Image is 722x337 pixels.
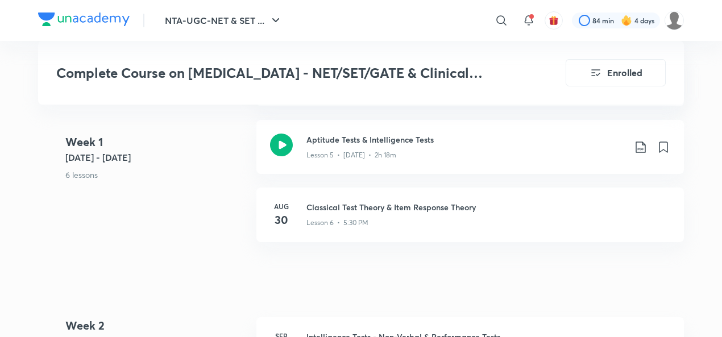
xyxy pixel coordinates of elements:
[38,13,130,29] a: Company Logo
[306,201,670,213] h3: Classical Test Theory & Item Response Theory
[256,120,684,188] a: Aptitude Tests & Intelligence TestsLesson 5 • [DATE] • 2h 18m
[270,201,293,211] h6: Aug
[545,11,563,30] button: avatar
[65,134,247,151] h4: Week 1
[65,317,247,334] h4: Week 2
[665,11,684,30] img: ranjini
[270,211,293,228] h4: 30
[158,9,289,32] button: NTA-UGC-NET & SET ...
[306,134,625,145] h3: Aptitude Tests & Intelligence Tests
[65,151,247,164] h5: [DATE] - [DATE]
[65,169,247,181] p: 6 lessons
[621,15,632,26] img: streak
[306,150,396,160] p: Lesson 5 • [DATE] • 2h 18m
[566,59,666,86] button: Enrolled
[38,13,130,26] img: Company Logo
[549,15,559,26] img: avatar
[56,65,501,81] h3: Complete Course on [MEDICAL_DATA] - NET/SET/GATE & Clinical Psychology
[306,218,368,228] p: Lesson 6 • 5:30 PM
[256,188,684,256] a: Aug30Classical Test Theory & Item Response TheoryLesson 6 • 5:30 PM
